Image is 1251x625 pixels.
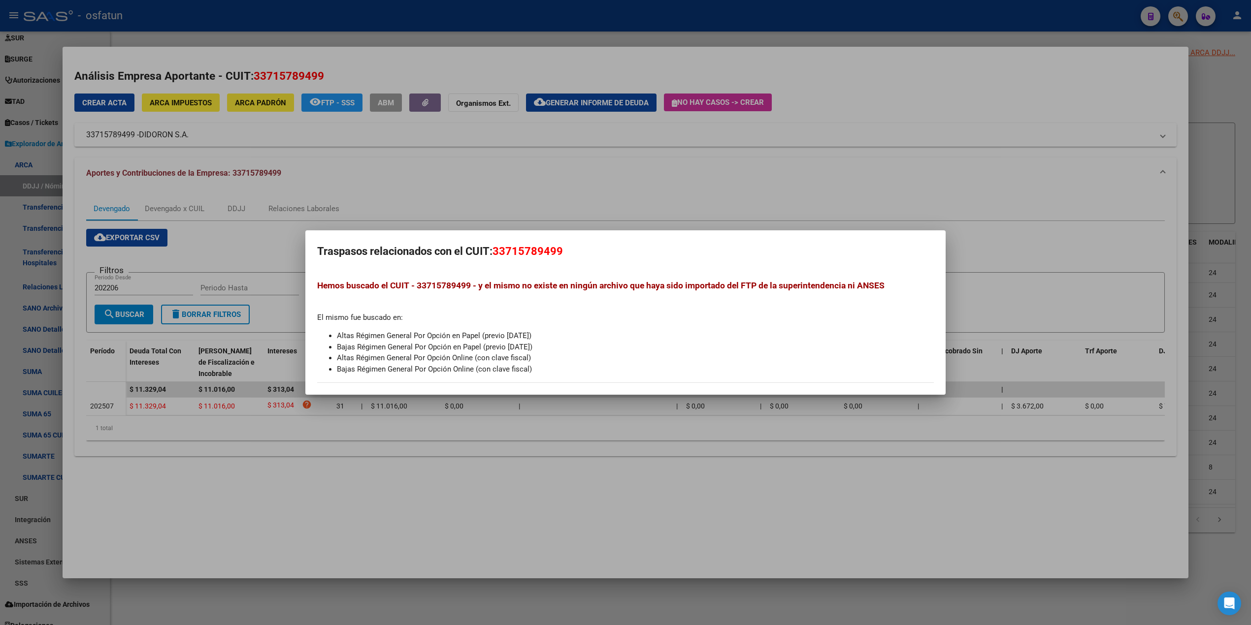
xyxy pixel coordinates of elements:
div: Open Intercom Messenger [1218,592,1241,615]
span: Hemos buscado el CUIT - 33715789499 - y el mismo no existe en ningún archivo que haya sido import... [317,281,885,290]
h2: Traspasos relacionados con el CUIT: [317,242,934,261]
li: Altas Régimen General Por Opción en Papel (previo [DATE]) [337,330,934,342]
li: Bajas Régimen General Por Opción en Papel (previo [DATE]) [337,342,934,353]
span: 33715789499 [493,245,563,257]
div: El mismo fue buscado en: [317,279,934,375]
li: Altas Régimen General Por Opción Online (con clave fiscal) [337,352,934,364]
li: Bajas Régimen General Por Opción Online (con clave fiscal) [337,364,934,375]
